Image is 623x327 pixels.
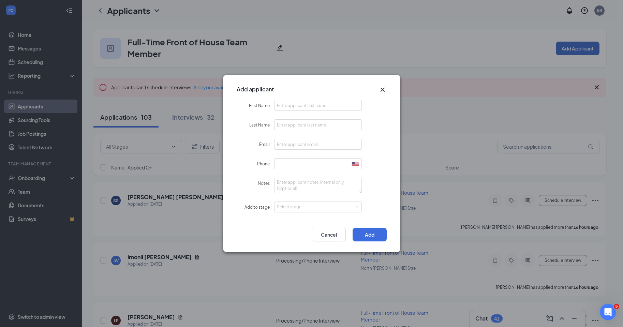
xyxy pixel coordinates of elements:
button: Cancel [312,228,346,241]
span: 5 [614,304,619,309]
label: Notes [258,181,274,186]
button: Add [353,228,387,241]
h3: Add applicant [237,86,274,93]
div: Select stage [277,204,356,210]
textarea: Notes [274,178,362,193]
svg: Cross [379,86,387,94]
input: Last Name [274,119,362,130]
button: Close [379,86,387,94]
iframe: Intercom live chat [600,304,616,320]
div: undefined: +undefined [349,159,361,169]
label: Last Name [249,122,274,128]
label: First Name [249,103,274,108]
label: Phone [257,161,274,166]
input: Email [274,139,362,150]
label: Add to stage [244,205,274,210]
input: First Name [274,100,362,111]
label: Email [259,142,274,147]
